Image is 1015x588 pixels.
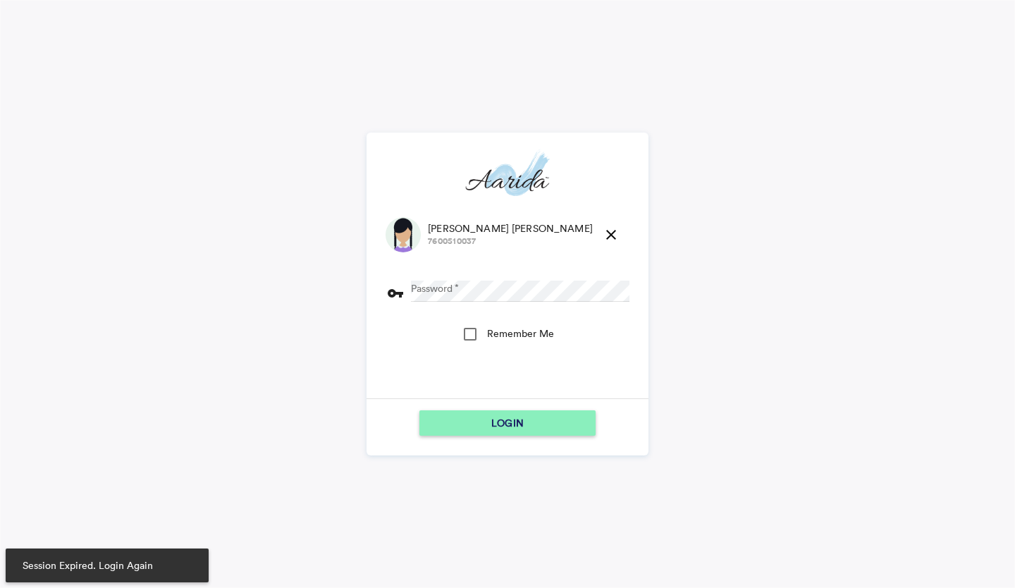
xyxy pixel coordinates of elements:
img: default.png [386,217,421,252]
span: LOGIN [491,410,524,436]
md-icon: vpn_key [387,285,404,302]
span: Session Expired. Login Again [17,558,197,572]
button: LOGIN [419,410,596,436]
img: aarida-optimized.png [465,149,549,202]
div: Remember Me [487,326,554,341]
button: close [597,221,625,249]
md-checkbox: Remember Me [462,319,554,353]
span: [PERSON_NAME] [PERSON_NAME] [428,221,593,235]
md-icon: close [603,226,620,243]
span: 7600510037 [428,235,593,247]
